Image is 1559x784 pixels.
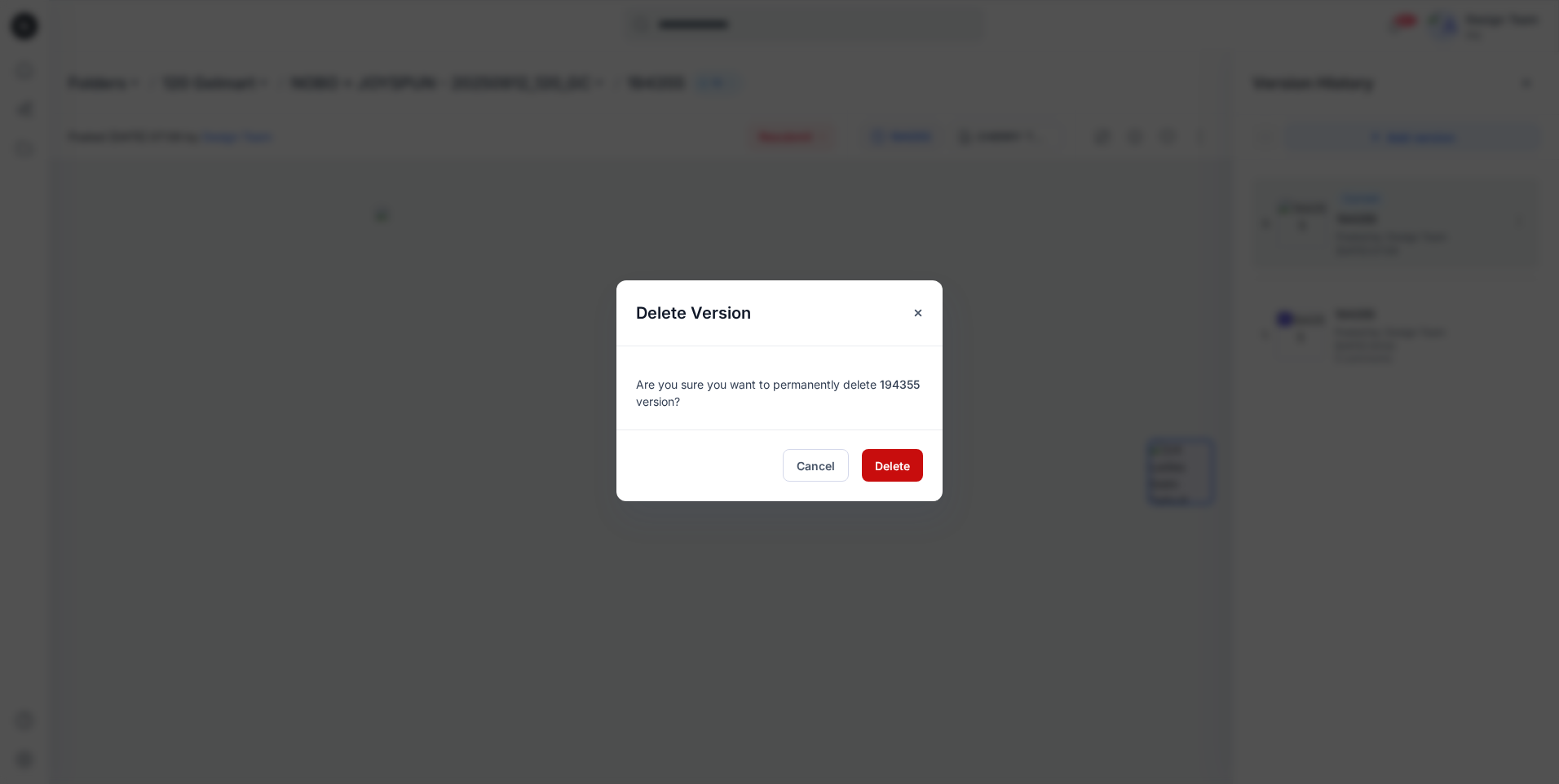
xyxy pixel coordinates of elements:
[875,457,910,474] span: Delete
[636,366,923,410] div: Are you sure you want to permanently delete version?
[880,377,920,391] span: 194355
[616,280,771,346] h5: Delete Version
[797,457,835,474] span: Cancel
[783,449,849,482] button: Cancel
[903,298,933,328] button: Close
[862,449,923,482] button: Delete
